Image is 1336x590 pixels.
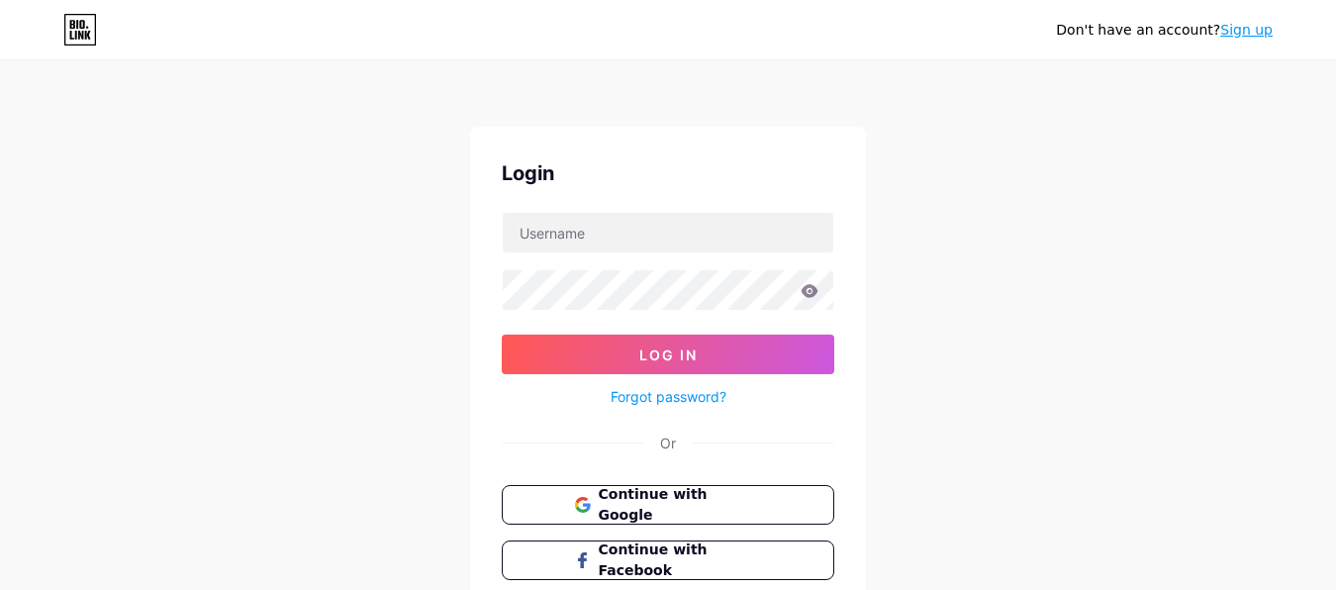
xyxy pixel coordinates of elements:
button: Continue with Google [502,485,834,525]
a: Forgot password? [611,386,726,407]
input: Username [503,213,833,252]
button: Log In [502,335,834,374]
span: Log In [639,346,698,363]
a: Sign up [1220,22,1273,38]
button: Continue with Facebook [502,541,834,580]
div: Login [502,158,834,188]
span: Continue with Google [599,484,762,526]
div: Or [660,433,676,453]
div: Don't have an account? [1056,20,1273,41]
span: Continue with Facebook [599,540,762,581]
